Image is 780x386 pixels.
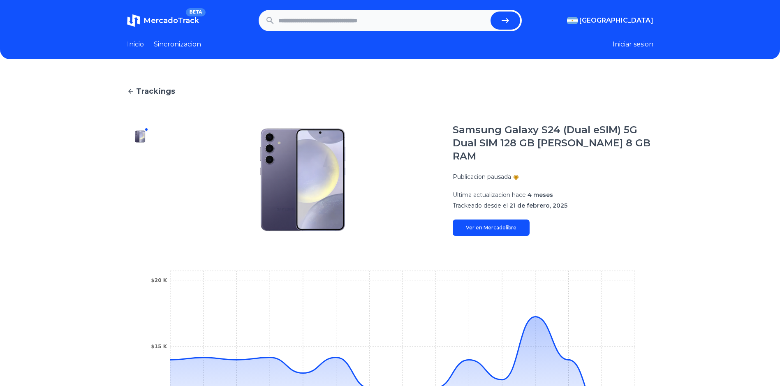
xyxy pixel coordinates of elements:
[134,130,147,143] img: Samsung Galaxy S24 (Dual eSIM) 5G Dual SIM 128 GB violeta 8 GB RAM
[151,344,167,349] tspan: $15 K
[613,39,653,49] button: Iniciar sesion
[579,16,653,25] span: [GEOGRAPHIC_DATA]
[567,16,653,25] button: [GEOGRAPHIC_DATA]
[509,202,567,209] span: 21 de febrero, 2025
[453,202,508,209] span: Trackeado desde el
[453,123,653,163] h1: Samsung Galaxy S24 (Dual eSIM) 5G Dual SIM 128 GB [PERSON_NAME] 8 GB RAM
[453,191,526,199] span: Ultima actualizacion hace
[127,14,140,27] img: MercadoTrack
[528,191,553,199] span: 4 meses
[567,17,578,24] img: Argentina
[186,8,205,16] span: BETA
[144,16,199,25] span: MercadoTrack
[127,86,653,97] a: Trackings
[453,220,530,236] a: Ver en Mercadolibre
[170,123,436,236] img: Samsung Galaxy S24 (Dual eSIM) 5G Dual SIM 128 GB violeta 8 GB RAM
[127,14,199,27] a: MercadoTrackBETA
[154,39,201,49] a: Sincronizacion
[151,277,167,283] tspan: $20 K
[453,173,511,181] p: Publicacion pausada
[136,86,175,97] span: Trackings
[127,39,144,49] a: Inicio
